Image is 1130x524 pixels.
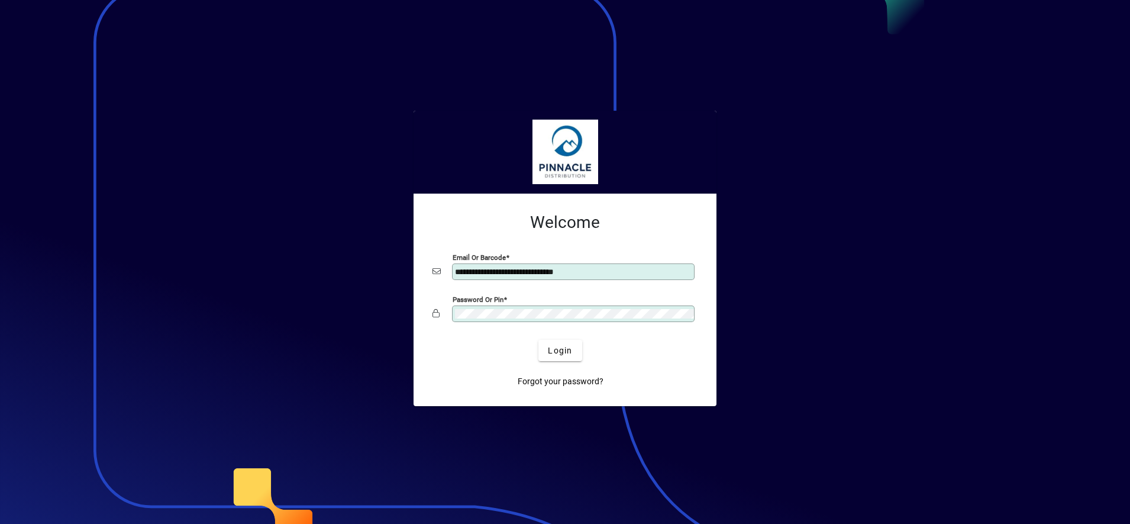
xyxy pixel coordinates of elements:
mat-label: Email or Barcode [453,253,506,262]
h2: Welcome [432,213,698,233]
a: Forgot your password? [513,371,608,392]
mat-label: Password or Pin [453,295,503,304]
span: Login [548,345,572,357]
button: Login [538,340,582,361]
span: Forgot your password? [518,375,603,388]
